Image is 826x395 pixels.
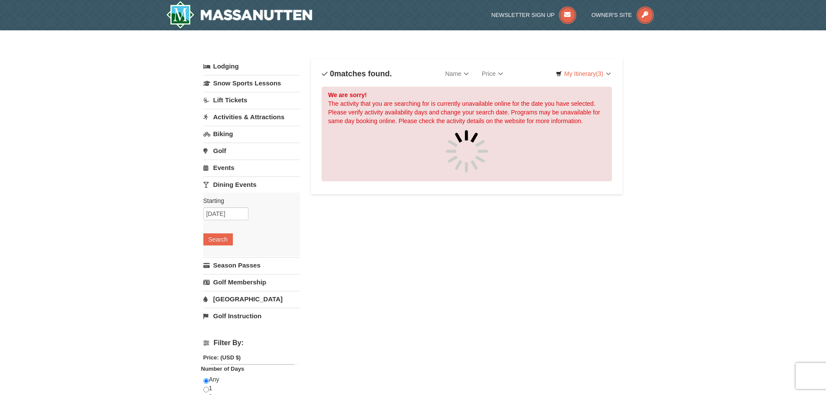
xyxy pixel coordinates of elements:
[201,366,245,372] strong: Number of Days
[203,109,300,125] a: Activities & Attractions
[166,1,313,29] img: Massanutten Resort Logo
[491,12,555,18] span: Newsletter Sign Up
[203,339,300,347] h4: Filter By:
[491,12,576,18] a: Newsletter Sign Up
[445,130,489,173] img: spinner.gif
[203,274,300,290] a: Golf Membership
[203,196,294,205] label: Starting
[591,12,632,18] span: Owner's Site
[203,354,241,361] strong: Price: (USD $)
[439,65,475,82] a: Name
[322,69,392,78] h4: matches found.
[591,12,654,18] a: Owner's Site
[203,308,300,324] a: Golf Instruction
[328,91,367,98] strong: We are sorry!
[203,176,300,193] a: Dining Events
[203,291,300,307] a: [GEOGRAPHIC_DATA]
[203,160,300,176] a: Events
[203,257,300,273] a: Season Passes
[596,70,603,77] span: (3)
[203,75,300,91] a: Snow Sports Lessons
[322,87,612,181] div: The activity that you are searching for is currently unavailable online for the date you have sel...
[330,69,334,78] span: 0
[166,1,313,29] a: Massanutten Resort
[203,59,300,74] a: Lodging
[475,65,509,82] a: Price
[203,143,300,159] a: Golf
[203,233,233,245] button: Search
[550,67,616,80] a: My Itinerary(3)
[203,126,300,142] a: Biking
[203,92,300,108] a: Lift Tickets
